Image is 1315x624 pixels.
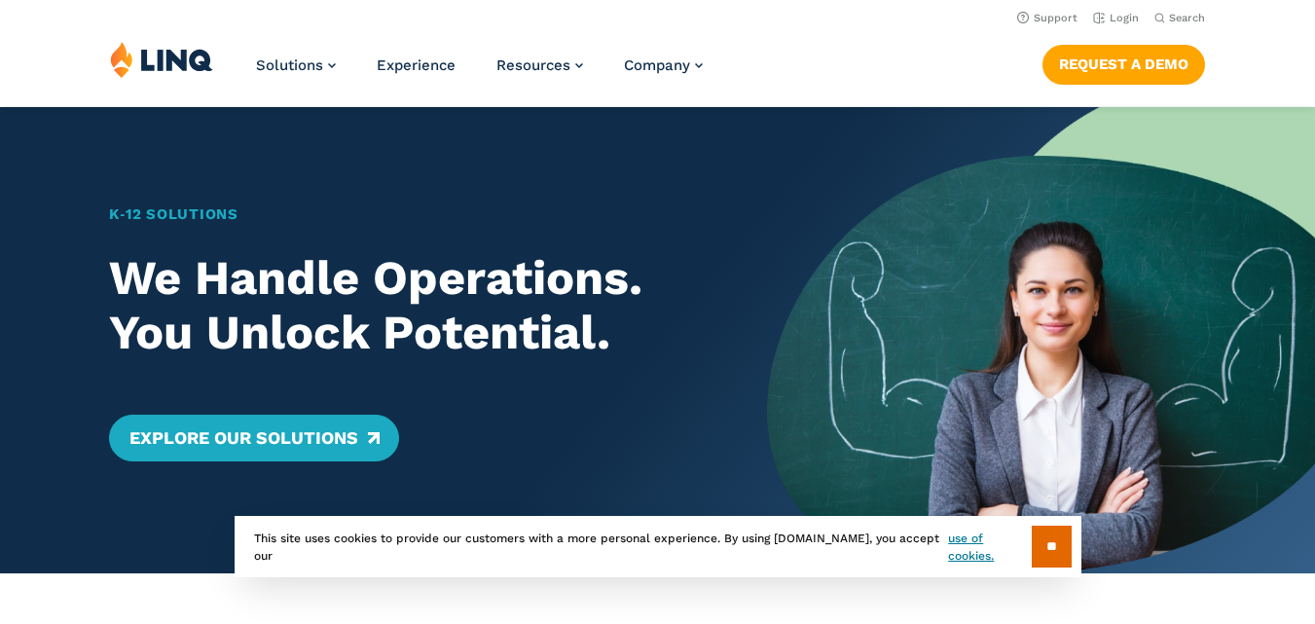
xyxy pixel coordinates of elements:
[1042,41,1205,84] nav: Button Navigation
[624,56,690,74] span: Company
[1042,45,1205,84] a: Request a Demo
[496,56,570,74] span: Resources
[624,56,703,74] a: Company
[1017,12,1078,24] a: Support
[109,251,712,360] h2: We Handle Operations. You Unlock Potential.
[948,530,1031,565] a: use of cookies.
[1169,12,1205,24] span: Search
[256,56,336,74] a: Solutions
[1093,12,1139,24] a: Login
[110,41,213,78] img: LINQ | K‑12 Software
[256,41,703,105] nav: Primary Navigation
[377,56,456,74] a: Experience
[256,56,323,74] span: Solutions
[235,516,1081,577] div: This site uses cookies to provide our customers with a more personal experience. By using [DOMAIN...
[109,203,712,226] h1: K‑12 Solutions
[767,107,1315,573] img: Home Banner
[1154,11,1205,25] button: Open Search Bar
[496,56,583,74] a: Resources
[109,415,398,461] a: Explore Our Solutions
